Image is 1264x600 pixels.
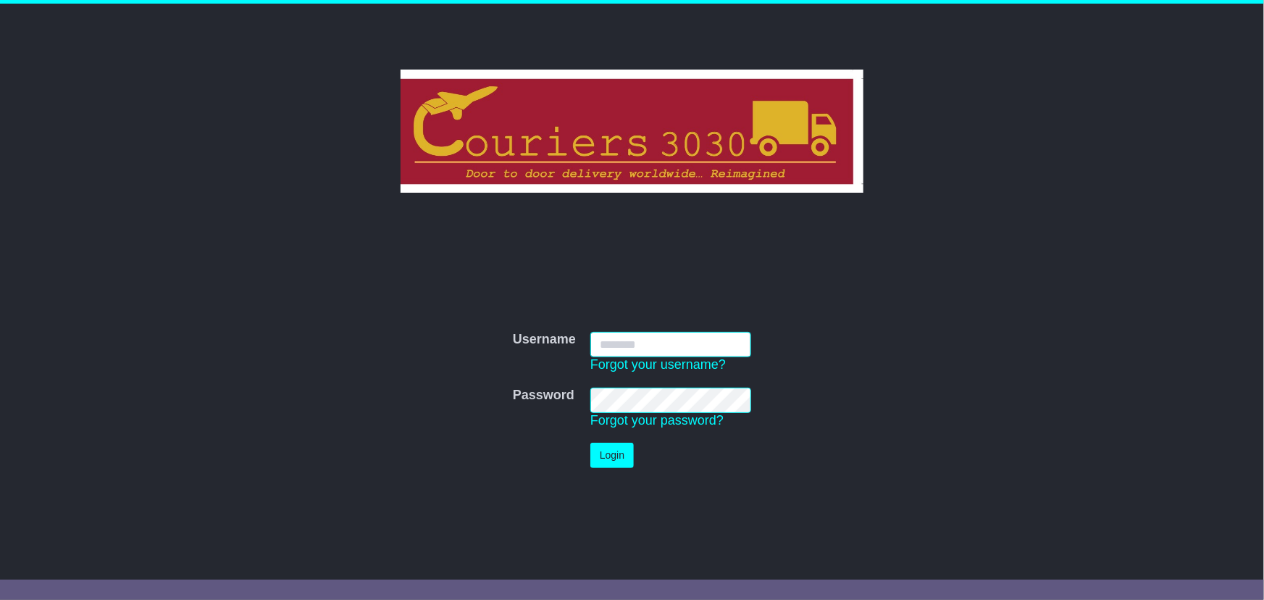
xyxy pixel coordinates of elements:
img: Couriers 3030 [401,70,863,193]
label: Username [513,332,576,348]
button: Login [590,443,634,468]
a: Forgot your username? [590,357,726,372]
label: Password [513,388,574,404]
a: Forgot your password? [590,413,724,428]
